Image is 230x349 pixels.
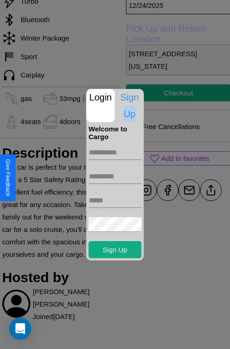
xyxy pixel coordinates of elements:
[115,89,144,122] p: Sign Up
[5,159,11,196] div: Give Feedback
[86,89,115,106] p: Login
[89,125,142,141] h4: Welcome to Cargo
[89,241,142,258] button: Sign Up
[9,318,31,340] div: Open Intercom Messenger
